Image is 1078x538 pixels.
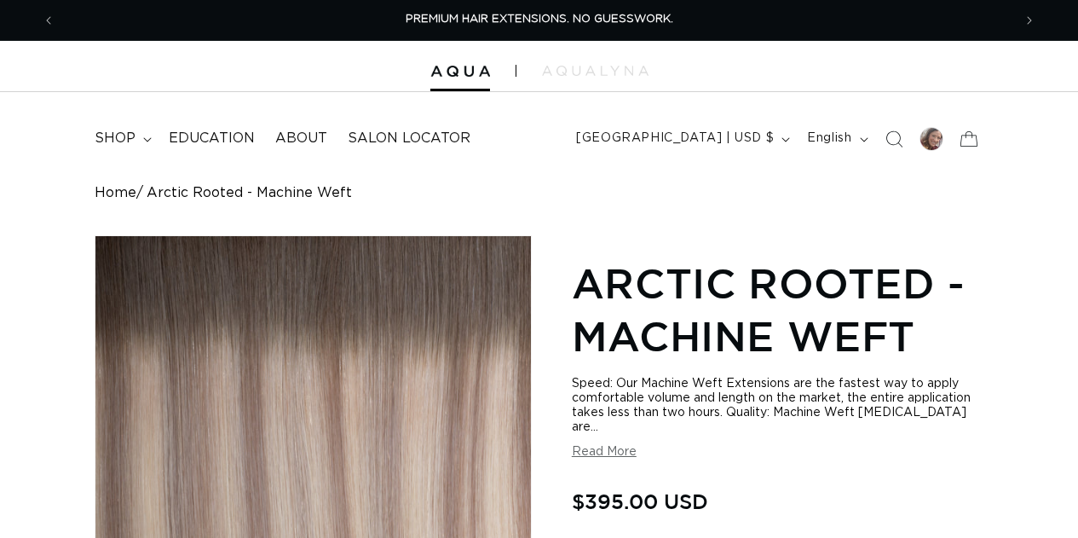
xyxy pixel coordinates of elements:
[348,130,470,148] span: Salon Locator
[875,120,913,158] summary: Search
[265,119,337,158] a: About
[1011,4,1048,37] button: Next announcement
[275,130,327,148] span: About
[30,4,67,37] button: Previous announcement
[797,123,874,155] button: English
[572,485,708,518] span: $395.00 USD
[572,377,984,435] div: Speed: Our Machine Weft Extensions are the fastest way to apply comfortable volume and length on ...
[576,130,774,148] span: [GEOGRAPHIC_DATA] | USD $
[542,66,649,76] img: aqualyna.com
[807,130,851,148] span: English
[572,445,637,460] button: Read More
[159,119,265,158] a: Education
[95,185,984,201] nav: breadcrumbs
[430,66,490,78] img: Aqua Hair Extensions
[147,185,352,201] span: Arctic Rooted - Machine Weft
[572,257,984,363] h1: Arctic Rooted - Machine Weft
[84,119,159,158] summary: shop
[337,119,481,158] a: Salon Locator
[95,185,136,201] a: Home
[566,123,797,155] button: [GEOGRAPHIC_DATA] | USD $
[406,14,673,25] span: PREMIUM HAIR EXTENSIONS. NO GUESSWORK.
[169,130,255,148] span: Education
[95,130,135,148] span: shop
